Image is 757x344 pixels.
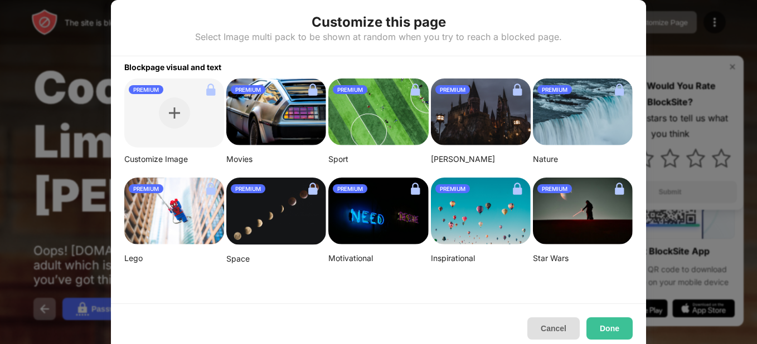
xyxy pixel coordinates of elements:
[328,154,428,164] div: Sport
[304,180,322,198] img: lock.svg
[431,154,531,164] div: [PERSON_NAME]
[231,85,265,94] div: PREMIUM
[124,178,224,244] img: mehdi-messrro-gIpJwuHVwt0-unsplash-small.png
[124,154,224,164] div: Customize Image
[333,184,367,193] div: PREMIUM
[406,81,424,99] img: lock.svg
[431,253,531,263] div: Inspirational
[124,253,224,263] div: Lego
[226,178,326,245] img: linda-xu-KsomZsgjLSA-unsplash.png
[226,154,326,164] div: Movies
[129,85,163,94] div: PREMIUM
[610,81,628,99] img: lock.svg
[537,85,572,94] div: PREMIUM
[328,178,428,244] img: alexis-fauvet-qfWf9Muwp-c-unsplash-small.png
[111,56,646,72] div: Blockpage visual and text
[435,184,470,193] div: PREMIUM
[610,180,628,198] img: lock.svg
[328,253,428,263] div: Motivational
[406,180,424,198] img: lock.svg
[202,81,220,99] img: lock.svg
[508,81,526,99] img: lock.svg
[328,78,428,145] img: jeff-wang-p2y4T4bFws4-unsplash-small.png
[586,317,633,340] button: Done
[312,13,446,31] div: Customize this page
[508,180,526,198] img: lock.svg
[129,184,163,193] div: PREMIUM
[533,178,633,244] img: image-22-small.png
[304,81,322,99] img: lock.svg
[537,184,572,193] div: PREMIUM
[169,107,180,119] img: plus.svg
[533,253,633,263] div: Star Wars
[431,178,531,244] img: ian-dooley-DuBNA1QMpPA-unsplash-small.png
[533,78,633,145] img: aditya-chinchure-LtHTe32r_nA-unsplash.png
[333,85,367,94] div: PREMIUM
[202,180,220,198] img: lock.svg
[231,184,265,193] div: PREMIUM
[195,31,562,42] div: Select Image multi pack to be shown at random when you try to reach a blocked page.
[431,78,531,145] img: aditya-vyas-5qUJfO4NU4o-unsplash-small.png
[435,85,470,94] div: PREMIUM
[527,317,580,340] button: Cancel
[533,154,633,164] div: Nature
[226,254,326,264] div: Space
[226,78,326,145] img: image-26.png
